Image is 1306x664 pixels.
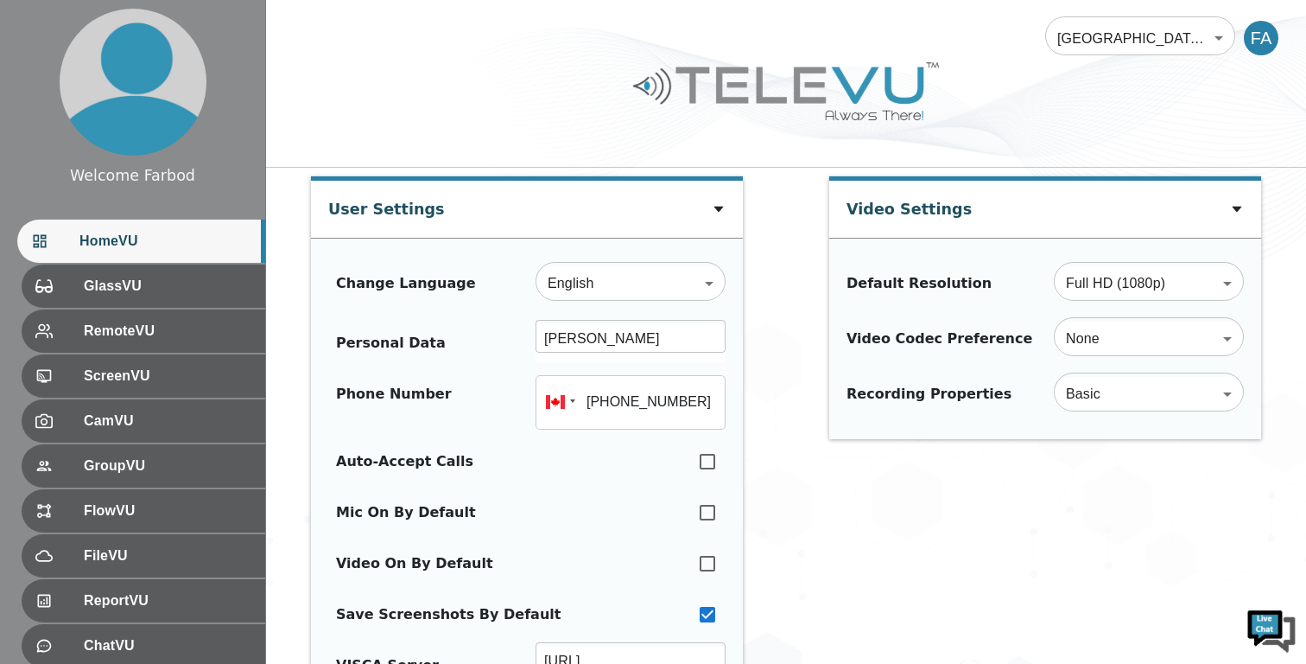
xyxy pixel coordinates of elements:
div: GroupVU [22,444,265,488]
div: Canada: + 1 [536,375,580,430]
div: RemoteVU [22,310,265,353]
div: Video On By Default [336,553,493,574]
div: [GEOGRAPHIC_DATA] At Home [1045,14,1235,62]
span: HomeVU [79,231,251,252]
div: Chat with us now [90,91,290,113]
span: ChatVU [84,635,251,656]
textarea: Type your message and hit 'Enter' [9,472,329,533]
img: Chat Widget [1246,603,1297,655]
div: Mic On By Default [336,502,476,523]
div: FileVU [22,534,265,578]
div: Welcome Farbod [70,164,195,187]
span: GroupVU [84,456,251,476]
div: Personal Data [336,333,446,354]
div: Change Language [336,273,476,294]
span: ScreenVU [84,366,251,386]
span: GlassVU [84,276,251,297]
span: FileVU [84,546,251,566]
div: Save Screenshots By Default [336,604,561,625]
div: User Settings [328,181,445,229]
img: profile.png [60,9,206,156]
input: 1 (702) 123-4567 [536,375,726,430]
div: Basic [1054,370,1244,418]
div: FlowVU [22,489,265,533]
div: Full HD (1080p) [1054,259,1244,308]
div: CamVU [22,399,265,443]
div: Default Resolution [846,273,992,294]
div: English [536,259,726,308]
img: d_736959983_company_1615157101543_736959983 [29,80,73,124]
span: ReportVU [84,591,251,611]
div: ReportVU [22,579,265,622]
span: We're online! [100,218,238,393]
div: Minimize live chat window [283,9,325,50]
div: None [1054,315,1244,363]
div: Video Settings [846,181,972,229]
img: Logo [631,55,941,127]
div: Auto-Accept Calls [336,451,473,472]
div: ScreenVU [22,354,265,398]
span: FlowVU [84,501,251,521]
div: GlassVU [22,265,265,308]
div: Recording Properties [846,384,1011,405]
span: RemoteVU [84,321,251,342]
span: CamVU [84,411,251,431]
div: HomeVU [17,220,265,263]
div: FA [1244,21,1278,55]
div: Phone Number [336,384,452,421]
div: Video Codec Preference [846,329,1032,349]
